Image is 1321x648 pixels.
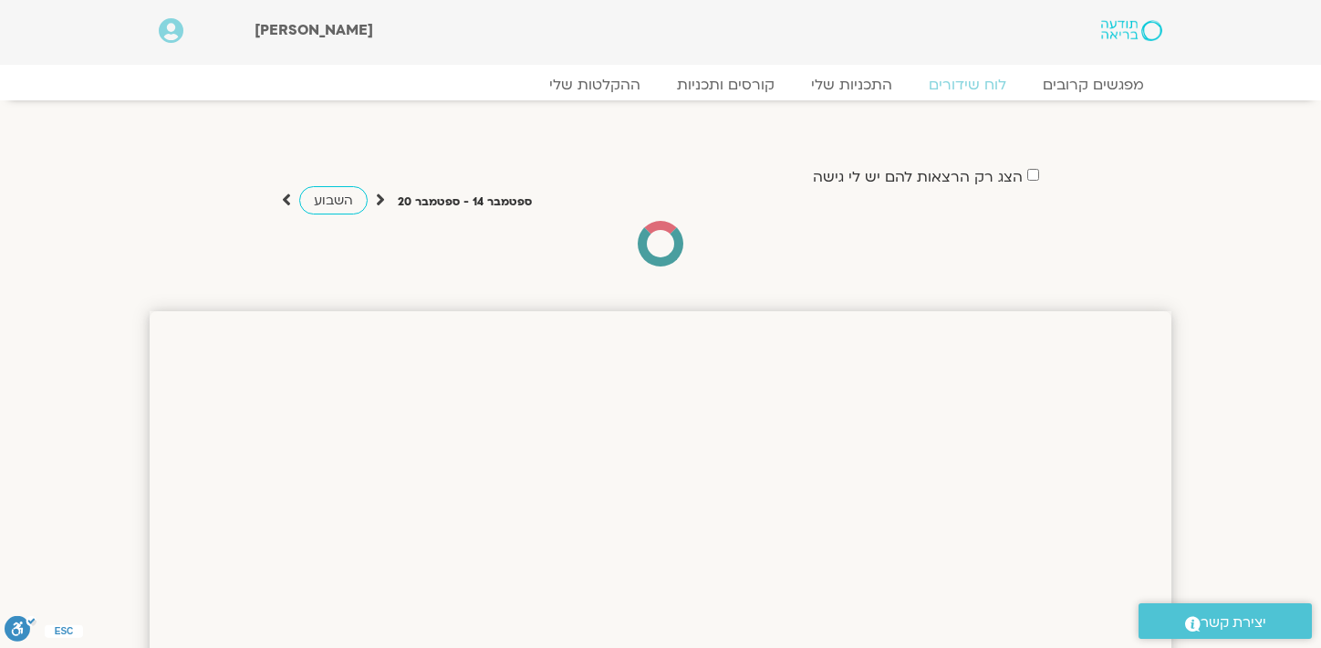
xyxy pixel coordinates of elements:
[255,20,373,40] span: [PERSON_NAME]
[1025,76,1162,94] a: מפגשים קרובים
[793,76,910,94] a: התכניות שלי
[159,76,1162,94] nav: Menu
[531,76,659,94] a: ההקלטות שלי
[813,169,1023,185] label: הצג רק הרצאות להם יש לי גישה
[659,76,793,94] a: קורסים ותכניות
[910,76,1025,94] a: לוח שידורים
[1139,603,1312,639] a: יצירת קשר
[1201,611,1266,635] span: יצירת קשר
[314,192,353,209] span: השבוע
[299,186,368,214] a: השבוע
[398,193,532,212] p: ספטמבר 14 - ספטמבר 20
